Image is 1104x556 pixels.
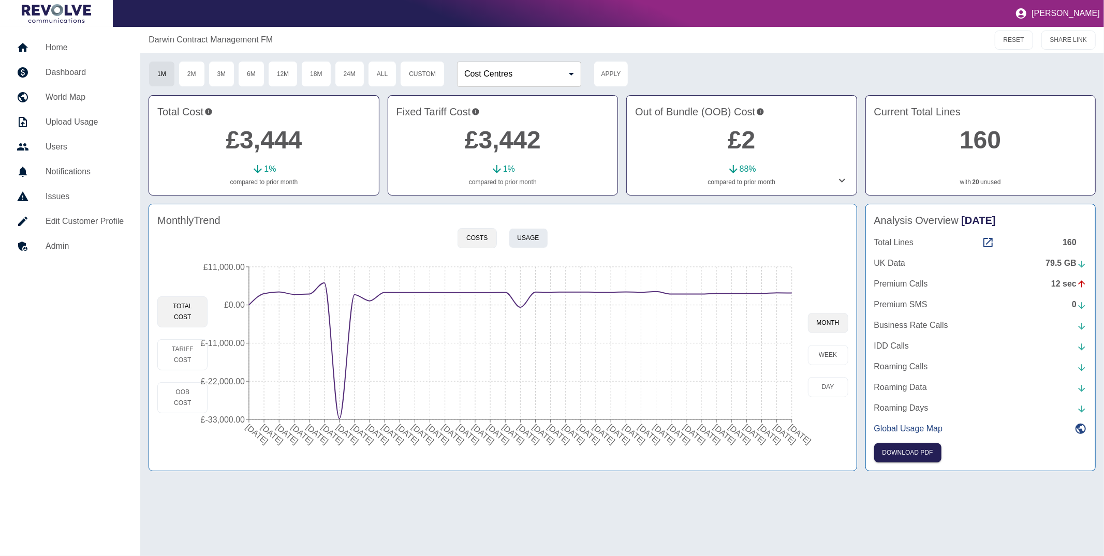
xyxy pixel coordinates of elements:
button: day [808,377,848,397]
a: UK Data79.5 GB [874,257,1087,269]
a: Upload Usage [8,110,132,134]
h5: Notifications [46,166,124,178]
img: Logo [22,4,91,23]
div: 160 [1063,236,1087,249]
h4: Total Cost [157,104,370,119]
tspan: [DATE] [350,423,376,446]
h5: Dashboard [46,66,124,79]
h5: Users [46,141,124,153]
tspan: [DATE] [425,423,451,446]
h5: Edit Customer Profile [46,215,124,228]
tspan: [DATE] [606,423,632,446]
a: 160 [960,126,1001,154]
button: 1M [149,61,175,87]
p: Total Lines [874,236,914,249]
h5: Upload Usage [46,116,124,128]
a: £3,444 [226,126,302,154]
h4: Fixed Tariff Cost [396,104,609,119]
button: 18M [301,61,331,87]
tspan: £-11,000.00 [201,339,245,348]
a: Roaming Days [874,402,1087,414]
button: Costs [458,228,496,248]
a: IDD Calls [874,340,1087,352]
p: 1 % [503,163,515,175]
tspan: [DATE] [320,423,346,446]
tspan: £11,000.00 [203,263,245,272]
button: month [808,313,848,333]
tspan: £-33,000.00 [201,415,245,424]
a: Premium Calls12 sec [874,278,1087,290]
tspan: [DATE] [470,423,496,446]
tspan: [DATE] [622,423,647,446]
h5: World Map [46,91,124,103]
h4: Out of Bundle (OOB) Cost [635,104,848,119]
a: Home [8,35,132,60]
a: Roaming Data [874,381,1087,394]
tspan: £0.00 [224,300,245,309]
tspan: [DATE] [289,423,315,446]
tspan: [DATE] [274,423,300,446]
button: All [368,61,396,87]
a: Roaming Calls [874,360,1087,373]
svg: Costs outside of your fixed tariff [756,104,764,119]
a: Global Usage Map [874,423,1087,435]
button: Apply [594,61,628,87]
button: Total Cost [157,296,208,327]
a: Premium SMS0 [874,298,1087,311]
a: Business Rate Calls [874,319,1087,332]
tspan: [DATE] [772,423,798,446]
button: week [808,345,848,365]
div: 0 [1072,298,1087,311]
a: Edit Customer Profile [8,209,132,234]
button: SHARE LINK [1041,31,1096,50]
p: Roaming Days [874,402,929,414]
tspan: [DATE] [455,423,481,446]
p: 88 % [740,163,756,175]
tspan: [DATE] [712,423,738,446]
svg: This is the total charges incurred over 1 months [204,104,213,119]
p: Darwin Contract Management FM [149,34,273,46]
tspan: [DATE] [757,423,783,446]
tspan: [DATE] [395,423,421,446]
button: Click here to download the most recent invoice. If the current month’s invoice is unavailable, th... [874,443,941,462]
tspan: [DATE] [576,423,602,446]
tspan: [DATE] [410,423,436,446]
tspan: [DATE] [485,423,511,446]
a: Admin [8,234,132,259]
div: 79.5 GB [1046,257,1087,269]
button: Custom [400,61,445,87]
a: Total Lines160 [874,236,1087,249]
tspan: [DATE] [380,423,406,446]
h5: Issues [46,190,124,203]
a: Dashboard [8,60,132,85]
tspan: [DATE] [516,423,542,446]
a: 20 [973,177,979,187]
button: RESET [995,31,1033,50]
tspan: [DATE] [591,423,617,446]
tspan: [DATE] [244,423,270,446]
tspan: [DATE] [652,423,678,446]
tspan: £-22,000.00 [201,377,245,386]
h4: Current Total Lines [874,104,1087,119]
p: Premium Calls [874,278,928,290]
a: Issues [8,184,132,209]
button: [PERSON_NAME] [1011,3,1104,24]
tspan: [DATE] [531,423,557,446]
tspan: [DATE] [501,423,526,446]
tspan: [DATE] [727,423,753,446]
h5: Home [46,41,124,54]
p: Business Rate Calls [874,319,948,332]
p: IDD Calls [874,340,909,352]
tspan: [DATE] [561,423,587,446]
h4: Analysis Overview [874,213,1087,228]
span: [DATE] [962,215,996,226]
a: Users [8,134,132,159]
tspan: [DATE] [637,423,663,446]
tspan: [DATE] [335,423,361,446]
button: 6M [238,61,264,87]
p: [PERSON_NAME] [1032,9,1100,18]
button: Usage [509,228,548,248]
p: compared to prior month [157,177,370,187]
tspan: [DATE] [365,423,391,446]
div: 12 sec [1051,278,1087,290]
